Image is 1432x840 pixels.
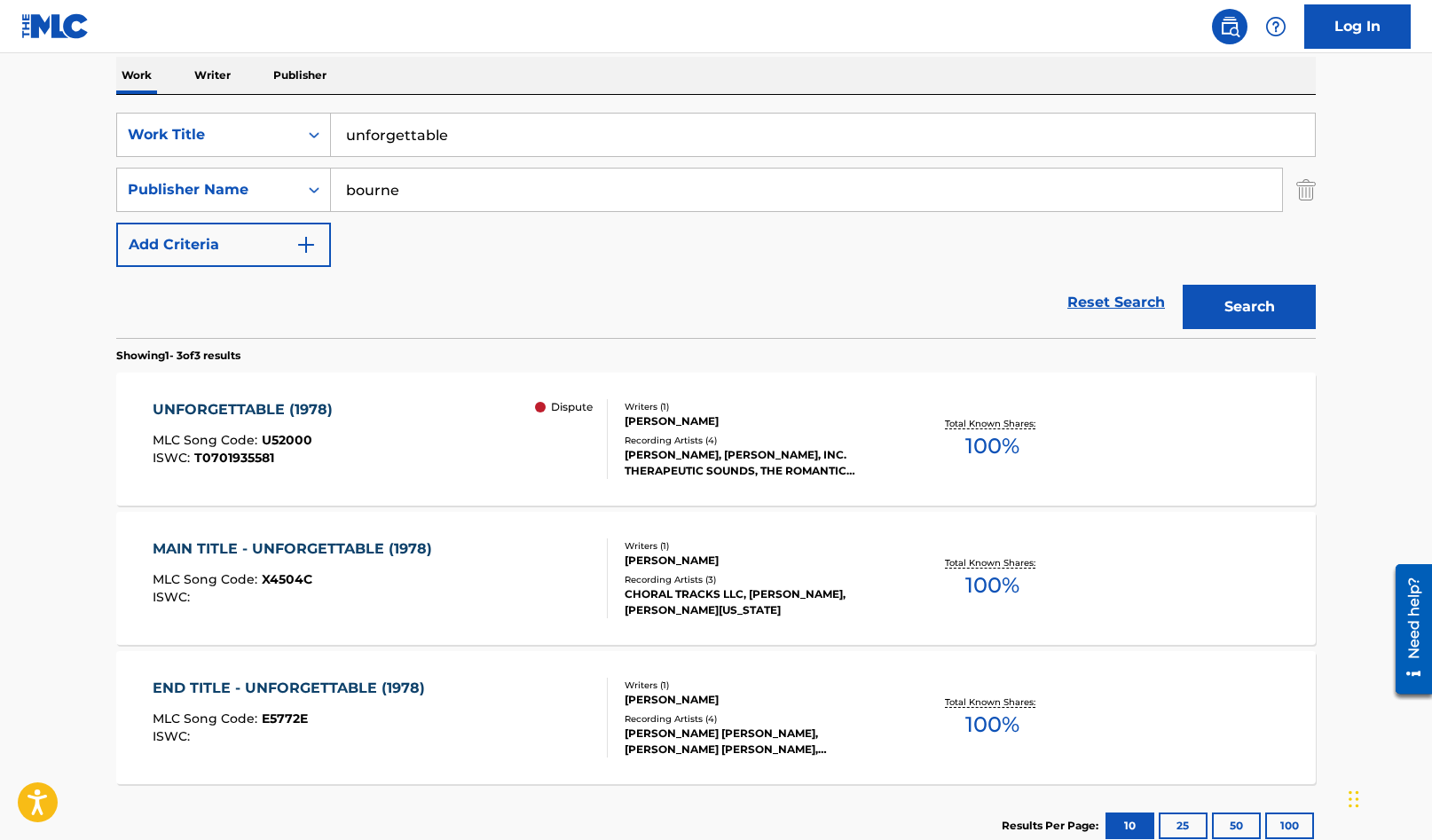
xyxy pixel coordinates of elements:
[625,692,893,708] div: [PERSON_NAME]
[21,13,90,39] img: MLC Logo
[625,553,893,569] div: [PERSON_NAME]
[153,399,342,420] div: UNFORGETTABLE (1978)
[189,57,236,94] p: Writer
[194,450,274,466] span: T0701935581
[116,651,1316,784] a: END TITLE - UNFORGETTABLE (1978)MLC Song Code:E5772EISWC:Writers (1)[PERSON_NAME]Recording Artist...
[625,413,893,429] div: [PERSON_NAME]
[128,124,287,145] div: Work Title
[1343,755,1432,840] iframe: Chat Widget
[1304,4,1411,49] a: Log In
[116,223,331,267] button: Add Criteria
[153,450,194,466] span: ISWC :
[268,57,332,94] p: Publisher
[1212,9,1247,44] a: Public Search
[945,695,1040,709] p: Total Known Shares:
[1183,285,1316,329] button: Search
[153,710,262,726] span: MLC Song Code :
[551,399,593,415] p: Dispute
[1219,16,1240,37] img: search
[965,709,1019,741] span: 100 %
[1105,813,1154,839] button: 10
[116,348,240,364] p: Showing 1 - 3 of 3 results
[1212,813,1261,839] button: 50
[625,447,893,479] div: [PERSON_NAME], [PERSON_NAME], INC. THERAPEUTIC SOUNDS, THE ROMANTIC STRINGS
[262,710,308,726] span: E5772E
[625,679,893,692] div: Writers ( 1 )
[965,569,1019,601] span: 100 %
[1265,813,1314,839] button: 100
[1265,16,1286,37] img: help
[1382,557,1432,700] iframe: Resource Center
[295,234,317,255] img: 9d2ae6d4665cec9f34b9.svg
[965,430,1019,462] span: 100 %
[625,726,893,758] div: [PERSON_NAME] [PERSON_NAME], [PERSON_NAME] [PERSON_NAME], [PERSON_NAME] & TÍPICA
[153,589,194,605] span: ISWC :
[625,539,893,553] div: Writers ( 1 )
[153,571,262,587] span: MLC Song Code :
[625,400,893,413] div: Writers ( 1 )
[625,586,893,618] div: CHORAL TRACKS LLC, [PERSON_NAME], [PERSON_NAME][US_STATE]
[116,373,1316,506] a: UNFORGETTABLE (1978)MLC Song Code:U52000ISWC:T0701935581 DisputeWriters (1)[PERSON_NAME]Recording...
[153,728,194,744] span: ISWC :
[1349,773,1359,826] div: Drag
[116,512,1316,645] a: MAIN TITLE - UNFORGETTABLE (1978)MLC Song Code:X4504CISWC:Writers (1)[PERSON_NAME]Recording Artis...
[116,57,157,94] p: Work
[1159,813,1208,839] button: 25
[153,678,434,699] div: END TITLE - UNFORGETTABLE (1978)
[625,573,893,586] div: Recording Artists ( 3 )
[1296,168,1316,212] img: Delete Criterion
[128,179,287,200] div: Publisher Name
[625,712,893,726] div: Recording Artists ( 4 )
[116,113,1316,338] form: Search Form
[1058,283,1174,322] a: Reset Search
[262,571,312,587] span: X4504C
[262,432,312,448] span: U52000
[625,434,893,447] div: Recording Artists ( 4 )
[945,417,1040,430] p: Total Known Shares:
[153,432,262,448] span: MLC Song Code :
[1258,9,1294,44] div: Help
[945,556,1040,569] p: Total Known Shares:
[1002,818,1103,834] p: Results Per Page:
[153,538,441,560] div: MAIN TITLE - UNFORGETTABLE (1978)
